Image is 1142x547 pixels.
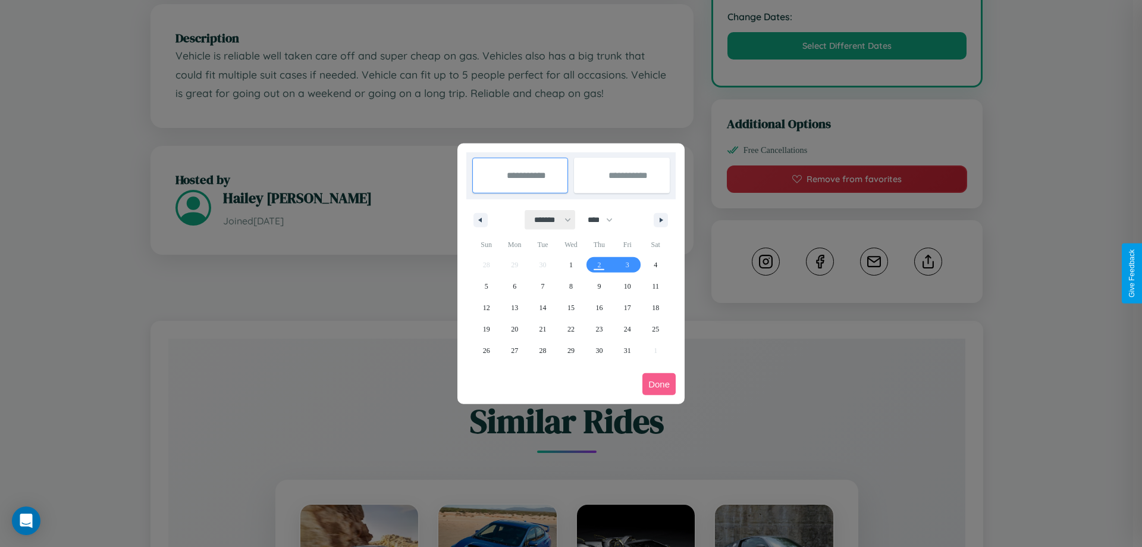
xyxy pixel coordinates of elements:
[642,276,670,297] button: 11
[511,340,518,361] span: 27
[652,297,659,318] span: 18
[624,276,631,297] span: 10
[529,318,557,340] button: 21
[483,340,490,361] span: 26
[500,340,528,361] button: 27
[642,254,670,276] button: 4
[585,235,613,254] span: Thu
[654,254,657,276] span: 4
[597,276,601,297] span: 9
[539,297,547,318] span: 14
[557,276,585,297] button: 8
[513,276,516,297] span: 6
[472,318,500,340] button: 19
[597,254,601,276] span: 2
[511,297,518,318] span: 13
[12,507,40,535] div: Open Intercom Messenger
[624,297,631,318] span: 17
[613,297,641,318] button: 17
[557,235,585,254] span: Wed
[472,235,500,254] span: Sun
[1128,249,1136,298] div: Give Feedback
[626,254,629,276] span: 3
[613,276,641,297] button: 10
[613,318,641,340] button: 24
[642,318,670,340] button: 25
[529,276,557,297] button: 7
[529,297,557,318] button: 14
[624,340,631,361] span: 31
[472,297,500,318] button: 12
[500,297,528,318] button: 13
[652,318,659,340] span: 25
[569,254,573,276] span: 1
[539,340,547,361] span: 28
[595,297,603,318] span: 16
[652,276,659,297] span: 11
[585,340,613,361] button: 30
[557,340,585,361] button: 29
[585,276,613,297] button: 9
[500,235,528,254] span: Mon
[585,254,613,276] button: 2
[567,297,575,318] span: 15
[529,340,557,361] button: 28
[595,340,603,361] span: 30
[642,373,676,395] button: Done
[642,297,670,318] button: 18
[585,297,613,318] button: 16
[485,276,488,297] span: 5
[483,318,490,340] span: 19
[511,318,518,340] span: 20
[613,254,641,276] button: 3
[567,340,575,361] span: 29
[529,235,557,254] span: Tue
[642,235,670,254] span: Sat
[539,318,547,340] span: 21
[613,340,641,361] button: 31
[557,254,585,276] button: 1
[613,235,641,254] span: Fri
[569,276,573,297] span: 8
[483,297,490,318] span: 12
[557,318,585,340] button: 22
[500,318,528,340] button: 20
[541,276,545,297] span: 7
[567,318,575,340] span: 22
[595,318,603,340] span: 23
[472,340,500,361] button: 26
[557,297,585,318] button: 15
[500,276,528,297] button: 6
[472,276,500,297] button: 5
[585,318,613,340] button: 23
[624,318,631,340] span: 24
